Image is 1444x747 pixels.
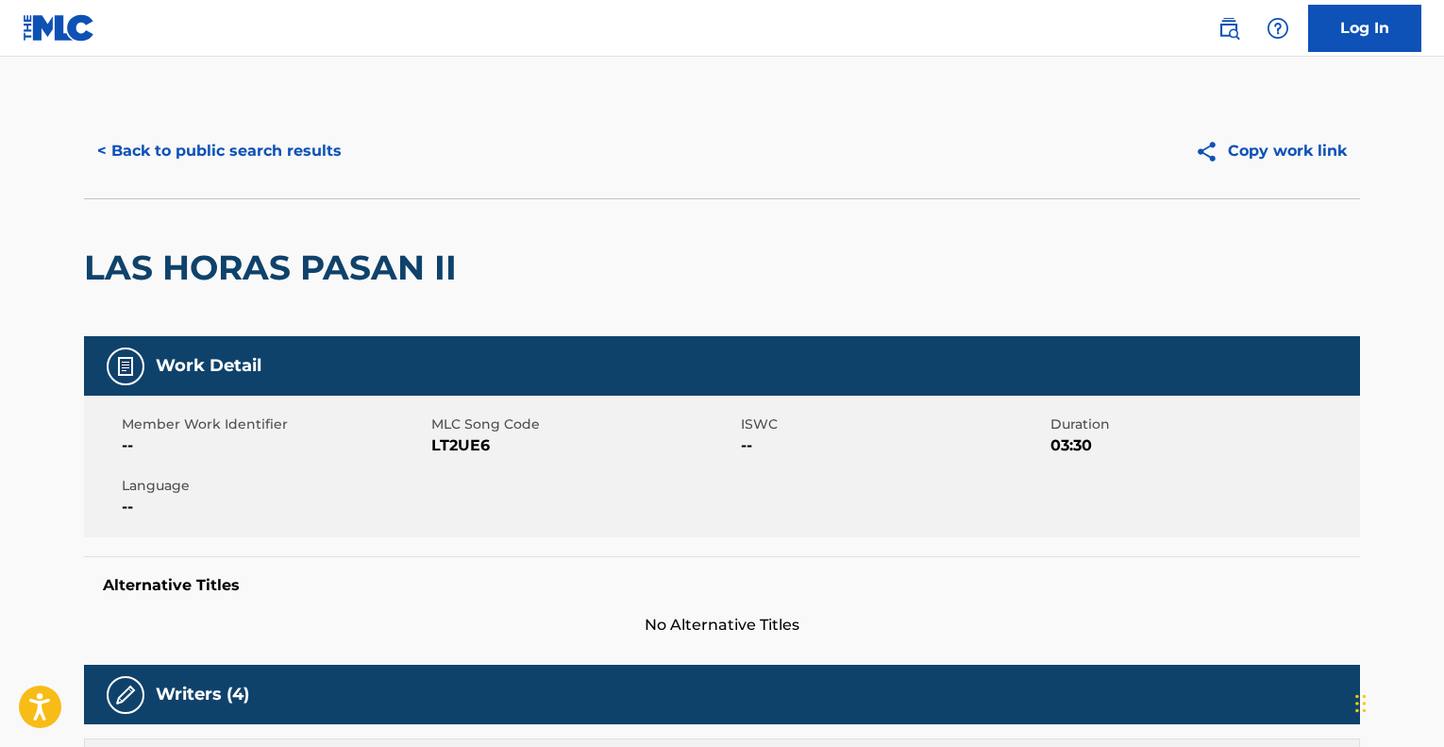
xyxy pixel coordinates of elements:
span: LT2UE6 [431,434,736,457]
img: MLC Logo [23,14,95,42]
a: Public Search [1210,9,1248,47]
span: MLC Song Code [431,415,736,434]
div: Drag [1355,675,1367,732]
span: Duration [1050,415,1355,434]
img: help [1267,17,1289,40]
iframe: Chat Widget [1350,656,1444,747]
h5: Writers (4) [156,684,249,705]
h5: Work Detail [156,355,261,377]
span: -- [122,496,427,518]
img: search [1217,17,1240,40]
img: Writers [114,684,137,706]
span: -- [741,434,1046,457]
button: Copy work link [1182,127,1360,175]
h5: Alternative Titles [103,576,1341,595]
span: Member Work Identifier [122,415,427,434]
h2: LAS HORAS PASAN II [84,246,466,289]
span: -- [122,434,427,457]
button: < Back to public search results [84,127,355,175]
span: ISWC [741,415,1046,434]
img: Work Detail [114,355,137,378]
div: Help [1259,9,1297,47]
span: 03:30 [1050,434,1355,457]
a: Log In [1308,5,1421,52]
img: Copy work link [1195,140,1228,163]
span: No Alternative Titles [84,614,1360,637]
span: Language [122,476,427,496]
